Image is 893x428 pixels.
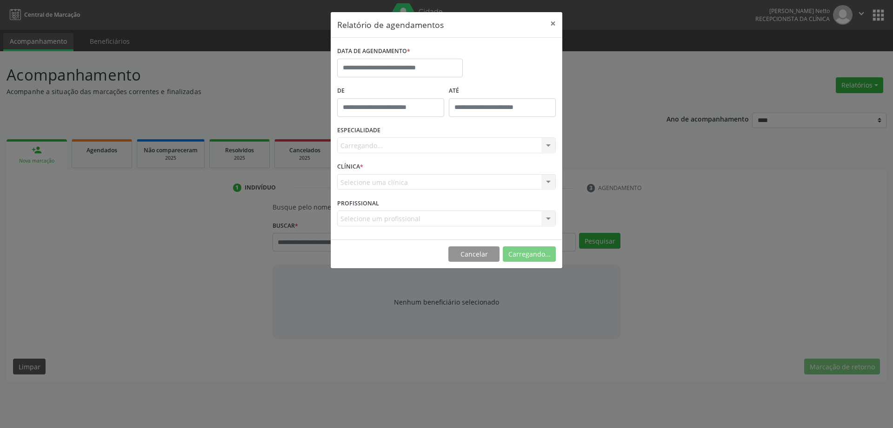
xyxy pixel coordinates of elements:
[503,246,556,262] button: Carregando...
[448,246,500,262] button: Cancelar
[337,84,444,98] label: De
[337,19,444,31] h5: Relatório de agendamentos
[337,44,410,59] label: DATA DE AGENDAMENTO
[449,84,556,98] label: ATÉ
[337,196,379,211] label: PROFISSIONAL
[544,12,562,35] button: Close
[337,160,363,174] label: CLÍNICA
[337,123,380,138] label: ESPECIALIDADE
